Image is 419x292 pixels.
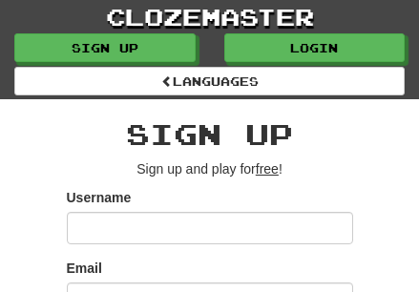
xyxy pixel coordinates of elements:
label: Email [67,259,102,278]
p: Sign up and play for ! [67,159,353,178]
h2: Sign up [67,118,353,150]
a: Sign up [14,33,196,62]
label: Username [67,188,132,207]
a: Languages [14,67,405,95]
a: Login [224,33,406,62]
u: free [256,161,279,177]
